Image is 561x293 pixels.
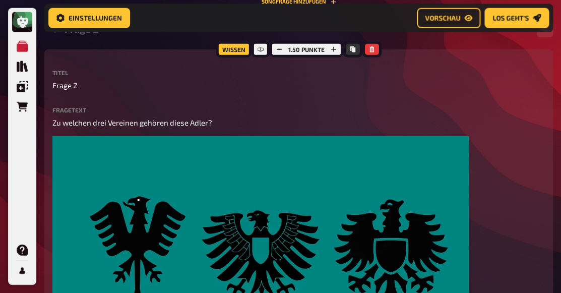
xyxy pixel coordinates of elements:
label: Titel [52,70,545,76]
div: Wissen [216,41,251,57]
span: Einstellungen [69,15,122,22]
button: Einstellungen [48,8,130,28]
button: Vorschau [417,8,480,28]
label: Fragetext [52,107,545,113]
button: Kopieren [346,44,360,55]
span: Frage 2 [52,80,77,91]
button: Los geht's [484,8,549,28]
span: Vorschau [425,15,460,22]
div: 1.50 Punkte [270,41,343,57]
span: Los geht's [492,15,529,22]
span: Zu welchen drei Vereinen gehören diese Adler? [52,118,212,127]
